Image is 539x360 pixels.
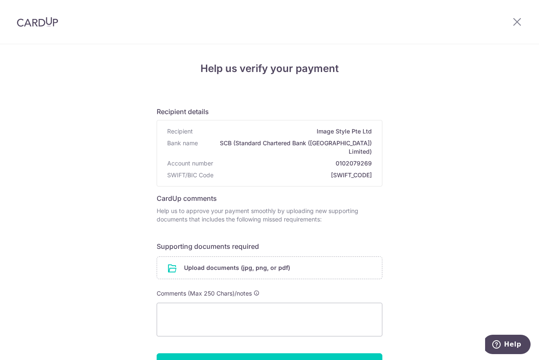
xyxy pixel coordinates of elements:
span: Account number [167,159,213,168]
span: SWIFT/BIC Code [167,171,213,179]
span: Bank name [167,139,198,156]
span: [SWIFT_CODE] [217,171,372,179]
iframe: Opens a widget where you can find more information [485,335,531,356]
span: SCB (Standard Chartered Bank ([GEOGRAPHIC_DATA]) Limited) [201,139,372,156]
p: Help us to approve your payment smoothly by uploading new supporting documents that includes the ... [157,207,382,224]
div: Upload documents (jpg, png, or pdf) [157,256,382,279]
h6: Supporting documents required [157,241,382,251]
h4: Help us verify your payment [157,61,382,76]
h6: Recipient details [157,107,382,117]
span: Image Style Pte Ltd [196,127,372,136]
span: Recipient [167,127,193,136]
span: 0102079269 [216,159,372,168]
img: CardUp [17,17,58,27]
h6: CardUp comments [157,193,382,203]
span: Comments (Max 250 Chars)/notes [157,290,252,297]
